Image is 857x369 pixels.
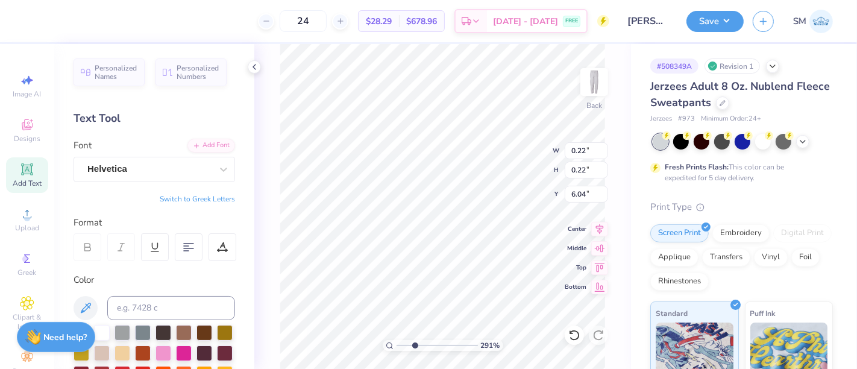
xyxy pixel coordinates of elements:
input: – – [280,10,327,32]
div: This color can be expedited for 5 day delivery. [665,162,813,183]
span: Jerzees Adult 8 Oz. Nublend Fleece Sweatpants [650,79,830,110]
div: Transfers [702,248,750,266]
span: FREE [565,17,578,25]
span: Puff Ink [750,307,776,320]
button: Save [686,11,744,32]
span: # 973 [678,114,695,124]
button: Switch to Greek Letters [160,194,235,204]
span: Personalized Names [95,64,137,81]
span: Standard [656,307,688,320]
div: Foil [791,248,820,266]
div: Text Tool [74,110,235,127]
div: Add Font [187,139,235,153]
span: Minimum Order: 24 + [701,114,761,124]
span: $678.96 [406,15,437,28]
span: Add Text [13,178,42,188]
span: Image AI [13,89,42,99]
span: Greek [18,268,37,277]
strong: Fresh Prints Flash: [665,162,729,172]
span: 291 % [481,340,500,351]
div: Applique [650,248,698,266]
div: Screen Print [650,224,709,242]
img: Shruthi Mohan [809,10,833,33]
div: Embroidery [712,224,770,242]
input: e.g. 7428 c [107,296,235,320]
label: Font [74,139,92,153]
strong: Need help? [44,332,87,343]
span: Upload [15,223,39,233]
span: Jerzees [650,114,672,124]
a: SM [793,10,833,33]
div: Vinyl [754,248,788,266]
div: # 508349A [650,58,698,74]
span: Designs [14,134,40,143]
input: Untitled Design [618,9,677,33]
span: Personalized Numbers [177,64,219,81]
div: Format [74,216,236,230]
div: Digital Print [773,224,832,242]
img: Back [582,70,606,94]
span: Middle [565,244,586,253]
span: $28.29 [366,15,392,28]
span: [DATE] - [DATE] [493,15,558,28]
span: Center [565,225,586,233]
div: Rhinestones [650,273,709,291]
div: Back [586,100,602,111]
div: Color [74,273,235,287]
span: Bottom [565,283,586,291]
span: Top [565,263,586,272]
div: Print Type [650,200,833,214]
span: SM [793,14,806,28]
div: Revision 1 [705,58,760,74]
span: Clipart & logos [6,312,48,332]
